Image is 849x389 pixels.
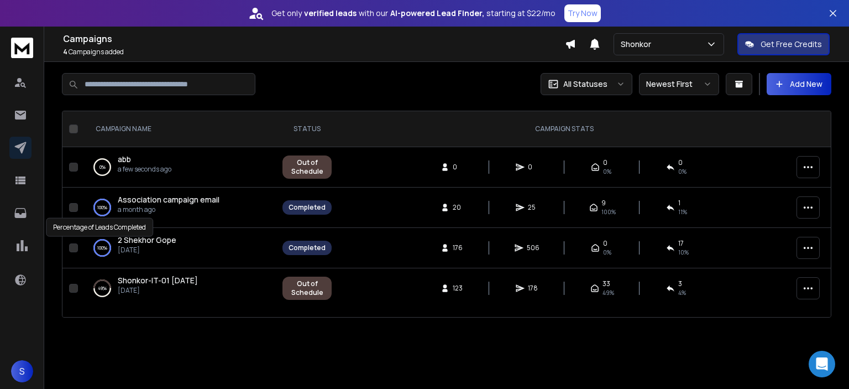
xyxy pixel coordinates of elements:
a: Shonkor-IT-01 [DATE] [118,275,198,286]
span: 49 % [602,288,614,297]
button: Get Free Credits [737,33,830,55]
span: 10 % [678,248,689,257]
span: 506 [527,243,539,252]
p: 100 % [97,242,107,253]
div: Open Intercom Messenger [809,351,835,377]
p: a month ago [118,205,219,214]
td: 0%abba few seconds ago [82,147,276,188]
p: 0 % [99,162,106,173]
h1: Campaigns [63,32,565,45]
div: Percentage of Leads Completed [46,218,153,237]
div: Completed [289,243,326,252]
a: 2 Shekhor Gope [118,235,176,246]
span: 0% [603,248,611,257]
div: Out of Schedule [289,279,326,297]
span: 33 [602,279,610,288]
span: 0 [678,158,683,167]
th: STATUS [276,111,338,147]
strong: AI-powered Lead Finder, [390,8,484,19]
span: 0 [603,158,607,167]
button: Add New [767,73,831,95]
p: Campaigns added [63,48,565,56]
span: 25 [528,203,539,212]
span: abb [118,154,131,164]
span: 123 [453,284,464,293]
span: 20 [453,203,464,212]
div: Out of Schedule [289,158,326,176]
td: 49%Shonkor-IT-01 [DATE][DATE] [82,268,276,309]
span: 4 % [678,288,686,297]
p: [DATE] [118,246,176,255]
span: 17 [678,239,684,248]
a: Association campaign email [118,194,219,205]
span: 0 [453,163,464,172]
span: 11 % [678,208,687,216]
button: S [11,360,33,382]
a: abb [118,154,131,165]
p: [DATE] [118,286,198,295]
div: Completed [289,203,326,212]
p: 49 % [98,283,107,294]
span: 4 [63,47,67,56]
p: Shonkor [621,39,656,50]
span: 1 [678,199,680,208]
span: 3 [678,279,682,288]
img: logo [11,38,33,58]
p: All Statuses [563,79,607,90]
th: CAMPAIGN STATS [338,111,790,147]
span: 0 [603,239,607,248]
td: 100%Association campaign emaila month ago [82,188,276,228]
strong: verified leads [304,8,357,19]
span: 0 [528,163,539,172]
span: Shonkor-IT-01 [DATE] [118,275,198,286]
span: 0% [603,167,611,176]
p: Try Now [568,8,598,19]
span: 178 [528,284,539,293]
td: 100%2 Shekhor Gope[DATE] [82,228,276,268]
span: 0% [678,167,686,176]
p: 100 % [97,202,107,213]
p: Get only with our starting at $22/mo [271,8,555,19]
p: a few seconds ago [118,165,171,174]
button: Try Now [564,4,601,22]
span: 9 [601,199,606,208]
span: 176 [453,243,464,252]
span: 100 % [601,208,616,216]
p: Get Free Credits [761,39,822,50]
button: Newest First [639,73,719,95]
th: CAMPAIGN NAME [82,111,276,147]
